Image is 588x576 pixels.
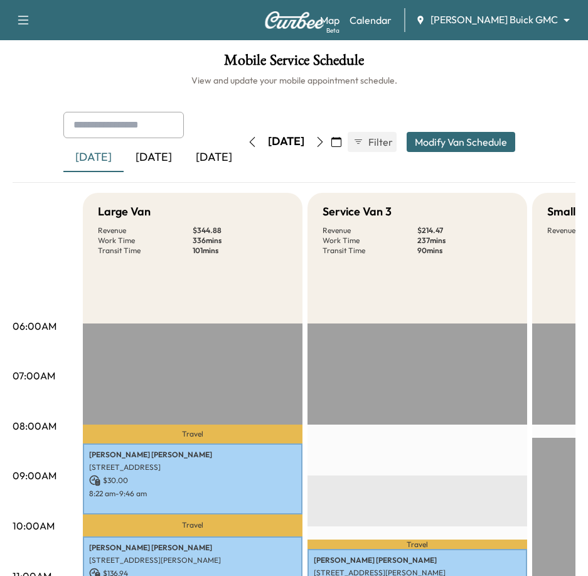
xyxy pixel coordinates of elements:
[323,236,417,246] p: Work Time
[326,26,339,35] div: Beta
[430,13,558,27] span: [PERSON_NAME] Buick GMC
[83,514,302,536] p: Travel
[193,226,287,236] p: $ 344.88
[348,132,397,152] button: Filter
[124,143,184,172] div: [DATE]
[417,246,512,256] p: 90 mins
[323,203,392,220] h5: Service Van 3
[98,246,193,256] p: Transit Time
[63,143,124,172] div: [DATE]
[98,236,193,246] p: Work Time
[13,468,56,483] p: 09:00AM
[193,236,287,246] p: 336 mins
[98,203,151,220] h5: Large Van
[314,555,521,565] p: [PERSON_NAME] [PERSON_NAME]
[368,134,391,149] span: Filter
[83,425,302,443] p: Travel
[13,518,55,533] p: 10:00AM
[89,462,296,472] p: [STREET_ADDRESS]
[98,226,193,236] p: Revenue
[13,74,575,87] h6: View and update your mobile appointment schedule.
[89,475,296,486] p: $ 30.00
[417,236,512,246] p: 237 mins
[268,134,304,149] div: [DATE]
[13,53,575,74] h1: Mobile Service Schedule
[350,13,392,28] a: Calendar
[13,368,55,383] p: 07:00AM
[89,450,296,460] p: [PERSON_NAME] [PERSON_NAME]
[323,226,417,236] p: Revenue
[13,418,56,433] p: 08:00AM
[89,543,296,553] p: [PERSON_NAME] [PERSON_NAME]
[184,143,244,172] div: [DATE]
[193,246,287,256] p: 101 mins
[323,246,417,256] p: Transit Time
[307,540,527,549] p: Travel
[407,132,515,152] button: Modify Van Schedule
[417,226,512,236] p: $ 214.47
[89,555,296,565] p: [STREET_ADDRESS][PERSON_NAME]
[264,11,324,29] img: Curbee Logo
[320,13,339,28] a: MapBeta
[13,318,56,334] p: 06:00AM
[89,489,296,499] p: 8:22 am - 9:46 am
